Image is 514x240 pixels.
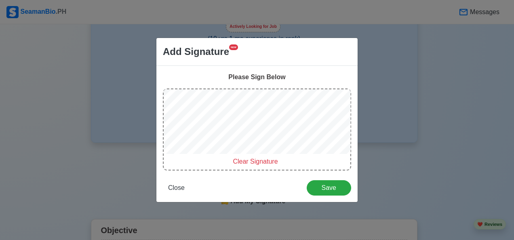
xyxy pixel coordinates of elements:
[312,184,346,191] span: Save
[233,158,278,165] span: Clear Signature
[307,180,351,196] button: Save
[168,184,185,191] span: Close
[163,44,229,59] span: Add Signature
[163,72,351,82] div: Please Sign Below
[163,180,190,196] button: Close
[229,44,238,50] span: NEW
